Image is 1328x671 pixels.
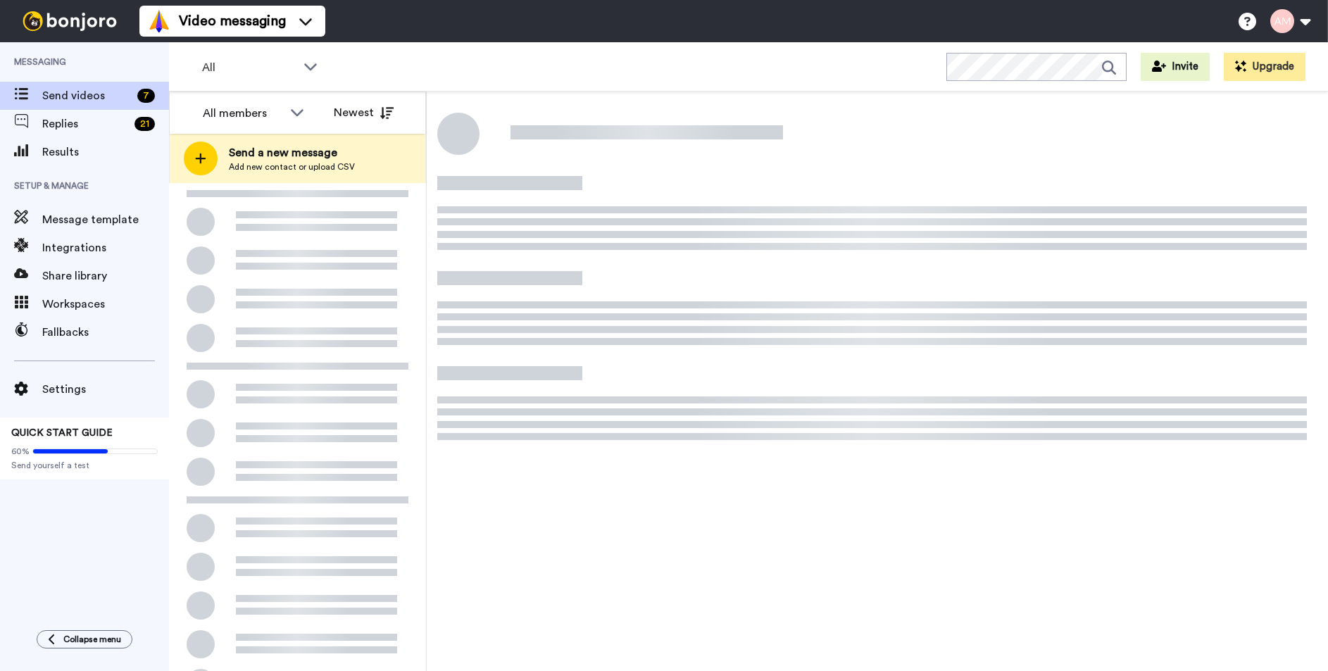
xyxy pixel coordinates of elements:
span: Send videos [42,87,132,104]
span: Replies [42,115,129,132]
span: Share library [42,268,169,284]
span: Add new contact or upload CSV [229,161,355,173]
div: 21 [134,117,155,131]
img: vm-color.svg [148,10,170,32]
span: Send yourself a test [11,460,158,471]
button: Newest [323,99,404,127]
span: Settings [42,381,169,398]
span: Message template [42,211,169,228]
button: Collapse menu [37,630,132,648]
span: 60% [11,446,30,457]
img: bj-logo-header-white.svg [17,11,123,31]
span: Video messaging [179,11,286,31]
span: Fallbacks [42,324,169,341]
button: Upgrade [1224,53,1305,81]
span: All [202,59,296,76]
span: QUICK START GUIDE [11,428,113,438]
span: Collapse menu [63,634,121,645]
span: Send a new message [229,144,355,161]
span: Workspaces [42,296,169,313]
div: 7 [137,89,155,103]
div: All members [203,105,283,122]
button: Invite [1141,53,1210,81]
span: Integrations [42,239,169,256]
span: Results [42,144,169,161]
